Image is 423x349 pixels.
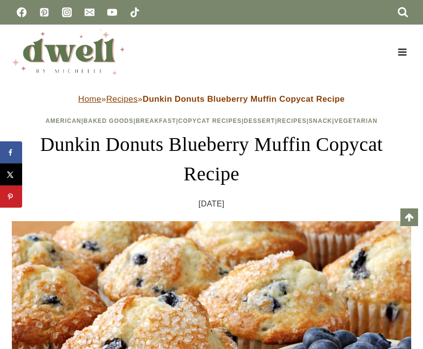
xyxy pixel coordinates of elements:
[394,4,411,21] button: View Search Form
[80,2,99,22] a: Email
[106,94,138,104] a: Recipes
[57,2,77,22] a: Instagram
[12,130,411,189] h1: Dunkin Donuts Blueberry Muffin Copycat Recipe
[46,117,378,124] span: | | | | | | |
[136,117,176,124] a: Breakfast
[199,197,225,211] time: [DATE]
[400,208,418,226] a: Scroll to top
[244,117,275,124] a: Dessert
[125,2,145,22] a: TikTok
[334,117,378,124] a: Vegetarian
[102,2,122,22] a: YouTube
[12,29,125,75] img: DWELL by michelle
[12,2,31,22] a: Facebook
[78,94,101,104] a: Home
[84,117,134,124] a: Baked Goods
[309,117,332,124] a: Snack
[143,94,345,104] strong: Dunkin Donuts Blueberry Muffin Copycat Recipe
[46,117,82,124] a: American
[393,44,411,59] button: Open menu
[34,2,54,22] a: Pinterest
[78,94,345,104] span: » »
[178,117,242,124] a: Copycat Recipes
[277,117,307,124] a: Recipes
